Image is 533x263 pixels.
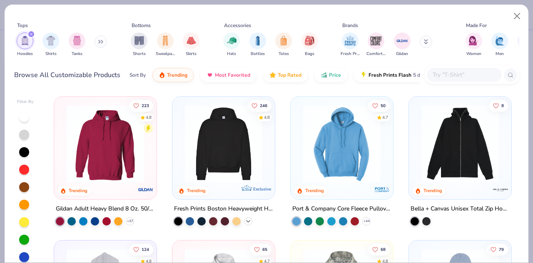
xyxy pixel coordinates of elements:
span: 5 day delivery [413,70,444,80]
img: 01756b78-01f6-4cc6-8d8a-3c30c1a0c8ac [62,105,148,183]
button: filter button [42,33,59,57]
button: Like [250,243,271,255]
img: Women Image [469,36,478,45]
span: 223 [142,103,149,108]
img: Shirts Image [46,36,56,45]
div: filter for Women [466,33,482,57]
img: most_fav.gif [207,72,213,78]
img: Men Image [495,36,504,45]
div: Bella + Canvas Unisex Total Zip Hoodie [411,204,510,214]
button: filter button [131,33,147,57]
img: Comfort Colors Image [370,35,382,47]
img: Bags Image [305,36,314,45]
button: Like [368,243,390,255]
div: filter for Shirts [42,33,59,57]
button: Top Rated [263,68,308,82]
span: Bags [305,51,314,57]
div: filter for Skirts [183,33,199,57]
div: Made For [466,22,487,29]
img: Hats Image [227,36,237,45]
span: Top Rated [278,72,301,78]
button: filter button [223,33,240,57]
img: Hoodies Image [20,36,30,45]
img: Bella + Canvas logo [492,181,508,198]
span: + 37 [127,219,133,224]
span: Men [496,51,504,57]
span: 65 [262,247,267,251]
div: Tops [17,22,28,29]
span: + 44 [363,219,369,224]
div: filter for Tanks [69,33,85,57]
button: filter button [341,33,360,57]
span: Gildan [396,51,408,57]
div: 4.8 [264,114,270,120]
span: 68 [381,247,386,251]
div: filter for Fresh Prints [341,33,360,57]
button: filter button [394,33,411,57]
button: Like [489,100,508,111]
img: Totes Image [279,36,288,45]
div: filter for Hoodies [17,33,33,57]
span: 246 [260,103,267,108]
button: filter button [466,33,482,57]
img: TopRated.gif [269,72,276,78]
img: 1593a31c-dba5-4ff5-97bf-ef7c6ca295f9 [299,105,385,183]
span: Sweatpants [156,51,175,57]
div: filter for Sweatpants [156,33,175,57]
div: Sort By [130,71,146,79]
span: Most Favorited [215,72,250,78]
span: Fresh Prints [341,51,360,57]
span: 8 [501,103,504,108]
button: Like [486,243,508,255]
button: filter button [17,33,33,57]
div: filter for Totes [275,33,292,57]
span: Hoodies [17,51,33,57]
div: Port & Company Core Fleece Pullover Hooded Sweatshirt [292,204,391,214]
div: Browse All Customizable Products [14,70,120,80]
span: Fresh Prints Flash [369,72,411,78]
img: Sweatpants Image [161,36,170,45]
img: d4a37e75-5f2b-4aef-9a6e-23330c63bbc0 [266,105,352,183]
span: 124 [142,247,149,251]
button: filter button [366,33,386,57]
button: filter button [301,33,318,57]
button: Trending [152,68,194,82]
div: Gildan Adult Heavy Blend 8 Oz. 50/50 Hooded Sweatshirt [56,204,155,214]
div: Fresh Prints Boston Heavyweight Hoodie [174,204,273,214]
div: Accessories [224,22,251,29]
div: Brands [342,22,358,29]
div: filter for Bottles [249,33,266,57]
div: filter for Hats [223,33,240,57]
span: Price [329,72,341,78]
span: Shirts [45,51,57,57]
img: Gildan Image [396,35,408,47]
button: Like [368,100,390,111]
img: Skirts Image [187,36,196,45]
div: filter for Bags [301,33,318,57]
input: Try "T-Shirt" [432,70,496,80]
button: Like [130,100,154,111]
img: Port & Company logo [374,181,391,198]
button: Like [247,100,271,111]
div: 4.7 [382,114,388,120]
img: Tanks Image [72,36,82,45]
span: 50 [381,103,386,108]
div: Bottoms [132,22,151,29]
span: Totes [279,51,289,57]
span: Exclusive [253,186,271,192]
button: filter button [491,33,508,57]
button: filter button [69,33,85,57]
button: Fresh Prints Flash5 day delivery [354,68,450,82]
img: 91acfc32-fd48-4d6b-bdad-a4c1a30ac3fc [181,105,266,183]
img: 3b8e2d2b-9efc-4c57-9938-d7ab7105db2e [384,105,470,183]
button: filter button [275,33,292,57]
span: Shorts [133,51,146,57]
img: flash.gif [360,72,367,78]
img: Bottles Image [253,36,262,45]
img: Fresh Prints Image [344,35,356,47]
div: filter for Comfort Colors [366,33,386,57]
span: Comfort Colors [366,51,386,57]
button: filter button [183,33,199,57]
span: Skirts [186,51,197,57]
div: Filter By [17,99,34,105]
